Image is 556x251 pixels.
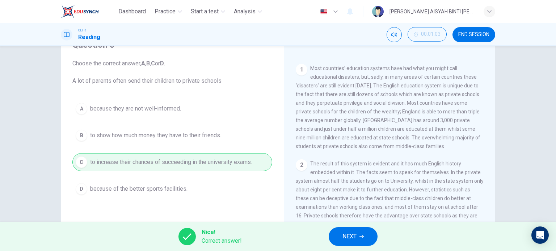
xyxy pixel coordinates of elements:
[188,5,228,18] button: Start a test
[202,237,242,245] span: Correct answer!
[202,228,242,237] span: Nice!
[78,33,100,42] h1: Reading
[296,64,307,75] div: 1
[78,28,86,33] span: CEFR
[389,7,475,16] div: [PERSON_NAME] AISYAH BINTI [PERSON_NAME]
[61,4,115,19] a: EduSynch logo
[160,60,164,67] b: D
[296,161,484,236] span: The result of this system is evident and it has much English history embedded within it. The fact...
[319,9,328,14] img: en
[408,27,447,42] button: 00:01:03
[155,7,176,16] span: Practice
[296,65,480,149] span: Most countries’ education systems have had what you might call educational disasters, but, sadly,...
[191,7,219,16] span: Start a test
[61,4,99,19] img: EduSynch logo
[387,27,402,42] div: Mute
[372,6,384,17] img: Profile picture
[234,7,256,16] span: Analysis
[152,5,185,18] button: Practice
[141,60,145,67] b: A
[115,5,149,18] button: Dashboard
[458,32,489,38] span: END SESSION
[342,231,357,242] span: NEXT
[231,5,265,18] button: Analysis
[421,31,441,37] span: 00:01:03
[452,27,495,42] button: END SESSION
[118,7,146,16] span: Dashboard
[329,227,378,246] button: NEXT
[408,27,447,42] div: Hide
[72,59,272,85] span: Choose the correct answer, , , or . A lot of parents often send their children to private schools
[151,60,155,67] b: C
[296,159,307,171] div: 2
[531,226,549,244] div: Open Intercom Messenger
[146,60,150,67] b: B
